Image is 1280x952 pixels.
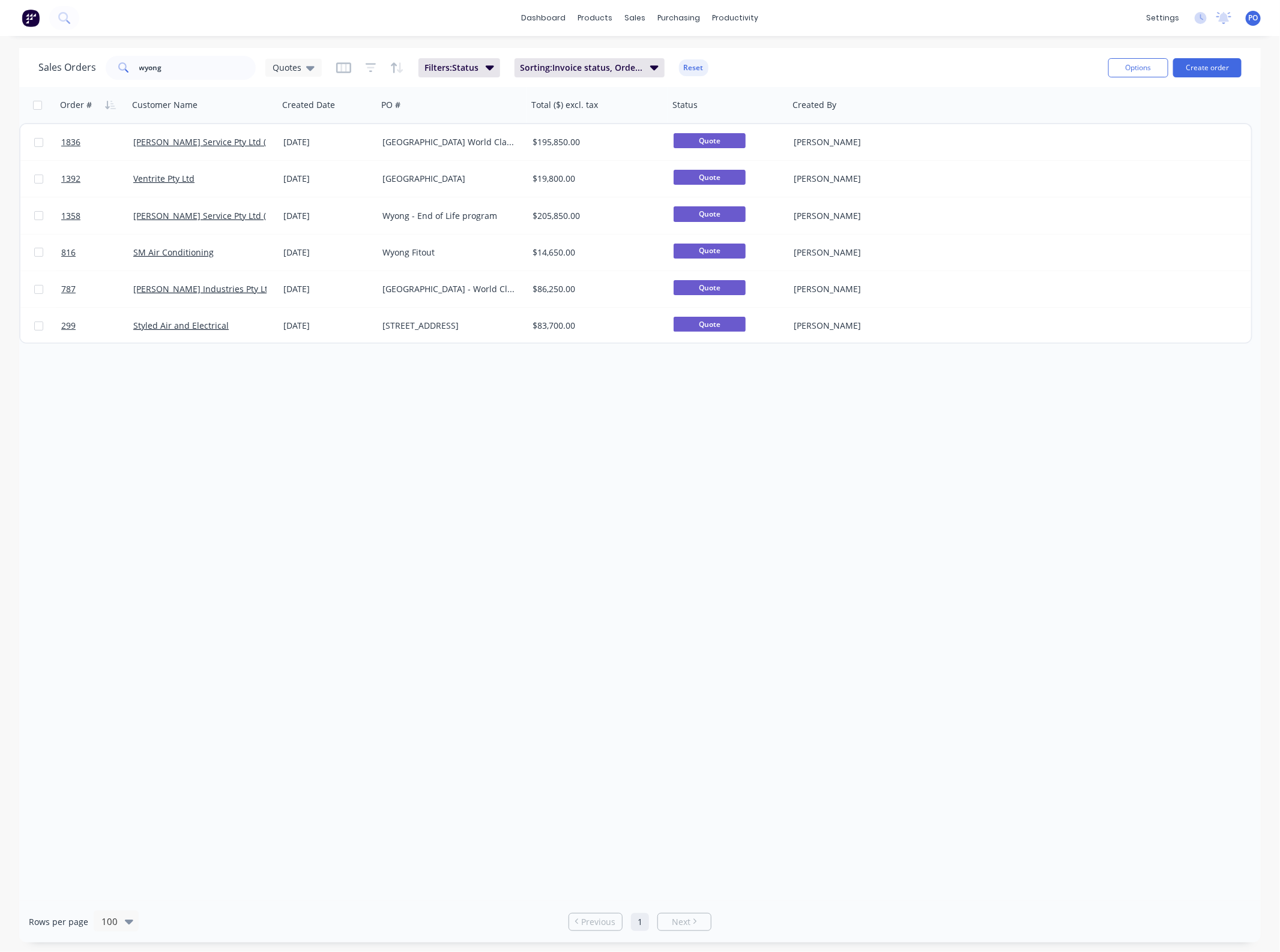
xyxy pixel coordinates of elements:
span: 787 [61,283,76,295]
div: [PERSON_NAME] [794,210,927,222]
div: $205,850.00 [533,210,657,222]
span: PO [1249,13,1258,23]
span: Quote [674,206,746,221]
span: 1836 [61,136,80,148]
div: Status [672,99,698,111]
h1: Sales Orders [38,62,96,73]
div: sales [619,9,652,27]
span: 816 [61,247,76,259]
a: [PERSON_NAME] Service Pty Ltd ([PERSON_NAME] - Spotless) [133,210,377,221]
button: Options [1108,58,1168,77]
div: [DATE] [283,136,373,148]
div: [PERSON_NAME] [794,247,927,259]
a: dashboard [516,9,572,27]
button: Filters:Status [418,58,500,77]
span: Previous [582,916,616,928]
a: 1392 [61,161,133,197]
a: 787 [61,271,133,307]
span: Next [672,916,690,928]
a: Styled Air and Electrical [133,320,229,331]
div: Created By [792,99,836,111]
span: Quote [674,170,746,185]
div: PO # [381,99,400,111]
span: Filters: Status [424,62,478,74]
button: Create order [1173,58,1242,77]
div: Total ($) excl. tax [531,99,598,111]
div: Order # [60,99,92,111]
a: Previous page [569,916,622,928]
div: products [572,9,619,27]
span: Quote [674,133,746,148]
a: [PERSON_NAME] Service Pty Ltd ([PERSON_NAME] - Spotless) [133,136,377,148]
div: purchasing [652,9,707,27]
div: $86,250.00 [533,283,657,295]
a: Page 1 is your current page [631,913,649,931]
div: [GEOGRAPHIC_DATA] - World Class End of Life Program [382,283,516,295]
div: Created Date [282,99,335,111]
span: Quote [674,317,746,332]
div: [GEOGRAPHIC_DATA] World Class End Of Life Program [382,136,516,148]
div: Wyong Fitout [382,247,516,259]
div: [DATE] [283,283,373,295]
a: Next page [658,916,711,928]
span: Rows per page [29,916,88,928]
div: Customer Name [132,99,198,111]
a: 1836 [61,124,133,160]
button: Reset [679,59,708,76]
div: [GEOGRAPHIC_DATA] [382,173,516,185]
span: Quote [674,244,746,259]
div: [DATE] [283,173,373,185]
span: Quotes [273,61,301,74]
span: Sorting: Invoice status, Order # [521,62,643,74]
div: Wyong - End of Life program [382,210,516,222]
div: [DATE] [283,247,373,259]
div: [DATE] [283,320,373,332]
span: 1392 [61,173,80,185]
div: [PERSON_NAME] [794,173,927,185]
div: $14,650.00 [533,247,657,259]
div: $195,850.00 [533,136,657,148]
input: Search... [139,56,256,80]
div: $83,700.00 [533,320,657,332]
div: [DATE] [283,210,373,222]
span: Quote [674,280,746,295]
button: Sorting:Invoice status, Order # [515,58,665,77]
div: productivity [707,9,765,27]
span: 1358 [61,210,80,222]
span: 299 [61,320,76,332]
a: SM Air Conditioning [133,247,214,258]
a: 299 [61,308,133,344]
a: 816 [61,235,133,271]
a: Ventrite Pty Ltd [133,173,195,184]
div: [STREET_ADDRESS] [382,320,516,332]
div: [PERSON_NAME] [794,136,927,148]
img: Factory [22,9,40,27]
div: $19,800.00 [533,173,657,185]
div: [PERSON_NAME] [794,283,927,295]
a: 1358 [61,198,133,234]
a: [PERSON_NAME] Industries Pty Ltd [133,283,273,295]
div: settings [1140,9,1185,27]
div: [PERSON_NAME] [794,320,927,332]
ul: Pagination [564,913,716,931]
